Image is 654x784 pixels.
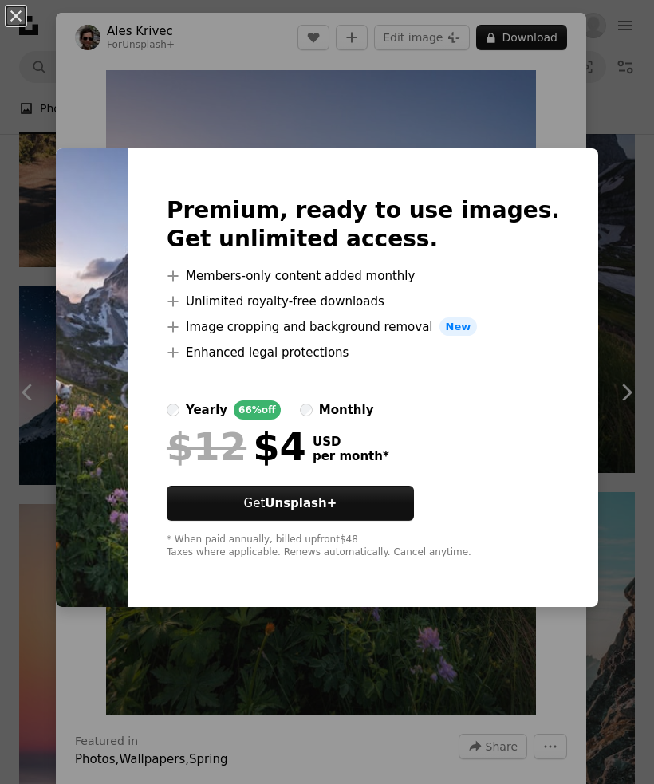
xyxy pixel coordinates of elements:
[167,317,560,337] li: Image cropping and background removal
[167,266,560,286] li: Members-only content added monthly
[56,148,128,608] img: premium_photo-1674917000586-b7564f21540e
[167,426,246,467] span: $12
[167,486,414,521] a: GetUnsplash+
[167,426,306,467] div: $4
[167,404,179,416] input: yearly66%off
[167,196,560,254] h2: Premium, ready to use images. Get unlimited access.
[167,343,560,362] li: Enhanced legal protections
[167,534,560,559] div: * When paid annually, billed upfront $48 Taxes where applicable. Renews automatically. Cancel any...
[186,400,227,420] div: yearly
[265,496,337,510] strong: Unsplash+
[319,400,374,420] div: monthly
[313,435,389,449] span: USD
[313,449,389,463] span: per month *
[439,317,478,337] span: New
[300,404,313,416] input: monthly
[234,400,281,420] div: 66% off
[167,292,560,311] li: Unlimited royalty-free downloads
